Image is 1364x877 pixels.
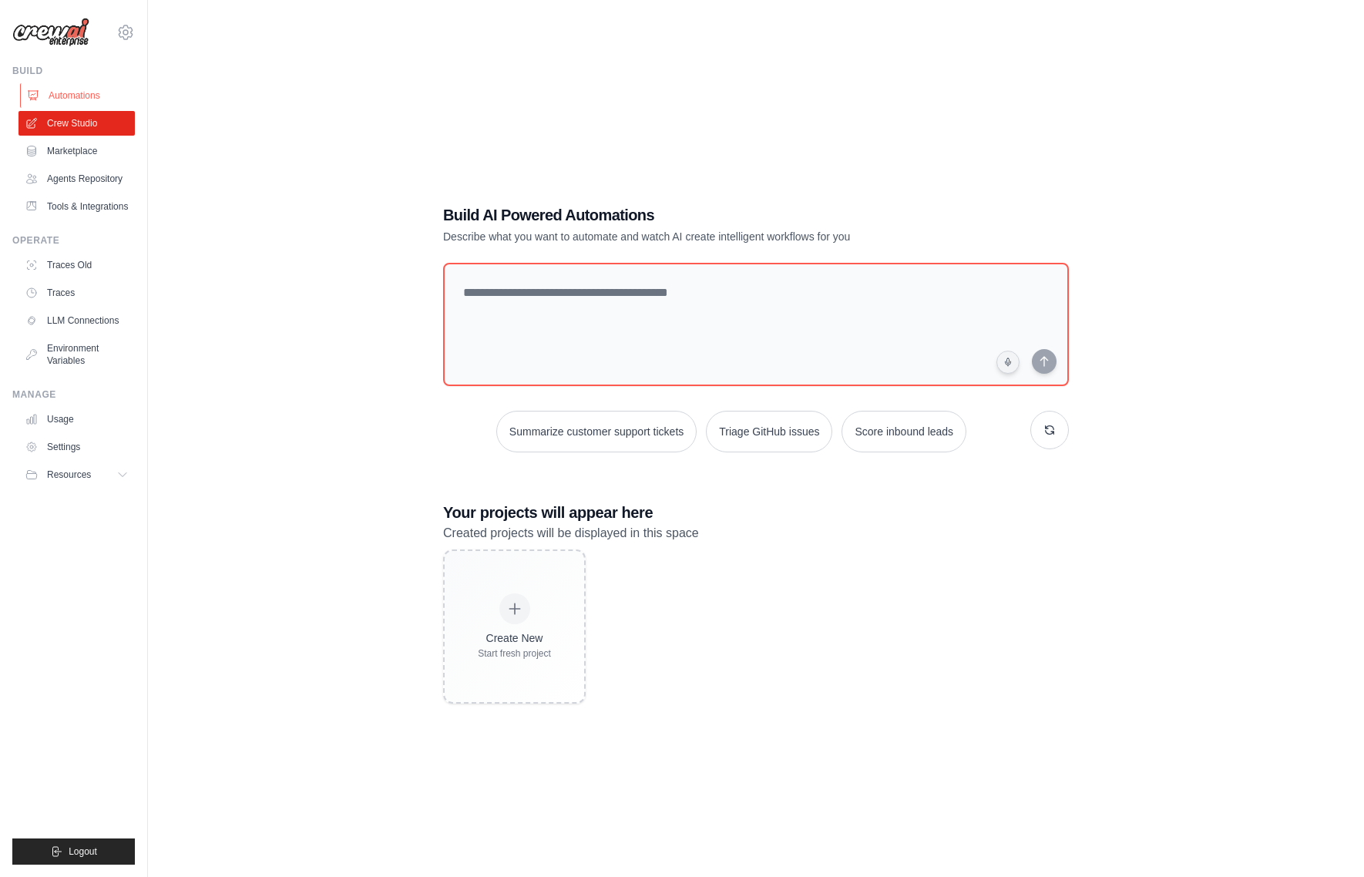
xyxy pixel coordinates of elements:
[12,234,135,247] div: Operate
[842,411,966,452] button: Score inbound leads
[18,407,135,432] a: Usage
[69,845,97,858] span: Logout
[18,139,135,163] a: Marketplace
[18,253,135,277] a: Traces Old
[443,204,961,226] h1: Build AI Powered Automations
[18,111,135,136] a: Crew Studio
[443,523,1069,543] p: Created projects will be displayed in this space
[478,630,551,646] div: Create New
[12,18,89,47] img: Logo
[18,281,135,305] a: Traces
[12,838,135,865] button: Logout
[18,336,135,373] a: Environment Variables
[443,229,961,244] p: Describe what you want to automate and watch AI create intelligent workflows for you
[20,83,136,108] a: Automations
[478,647,551,660] div: Start fresh project
[1287,803,1364,877] iframe: Chat Widget
[706,411,832,452] button: Triage GitHub issues
[18,435,135,459] a: Settings
[18,194,135,219] a: Tools & Integrations
[443,502,1069,523] h3: Your projects will appear here
[1030,411,1069,449] button: Get new suggestions
[47,469,91,481] span: Resources
[12,65,135,77] div: Build
[12,388,135,401] div: Manage
[18,462,135,487] button: Resources
[1287,803,1364,877] div: 聊天小组件
[496,411,697,452] button: Summarize customer support tickets
[18,166,135,191] a: Agents Repository
[18,308,135,333] a: LLM Connections
[996,351,1020,374] button: Click to speak your automation idea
